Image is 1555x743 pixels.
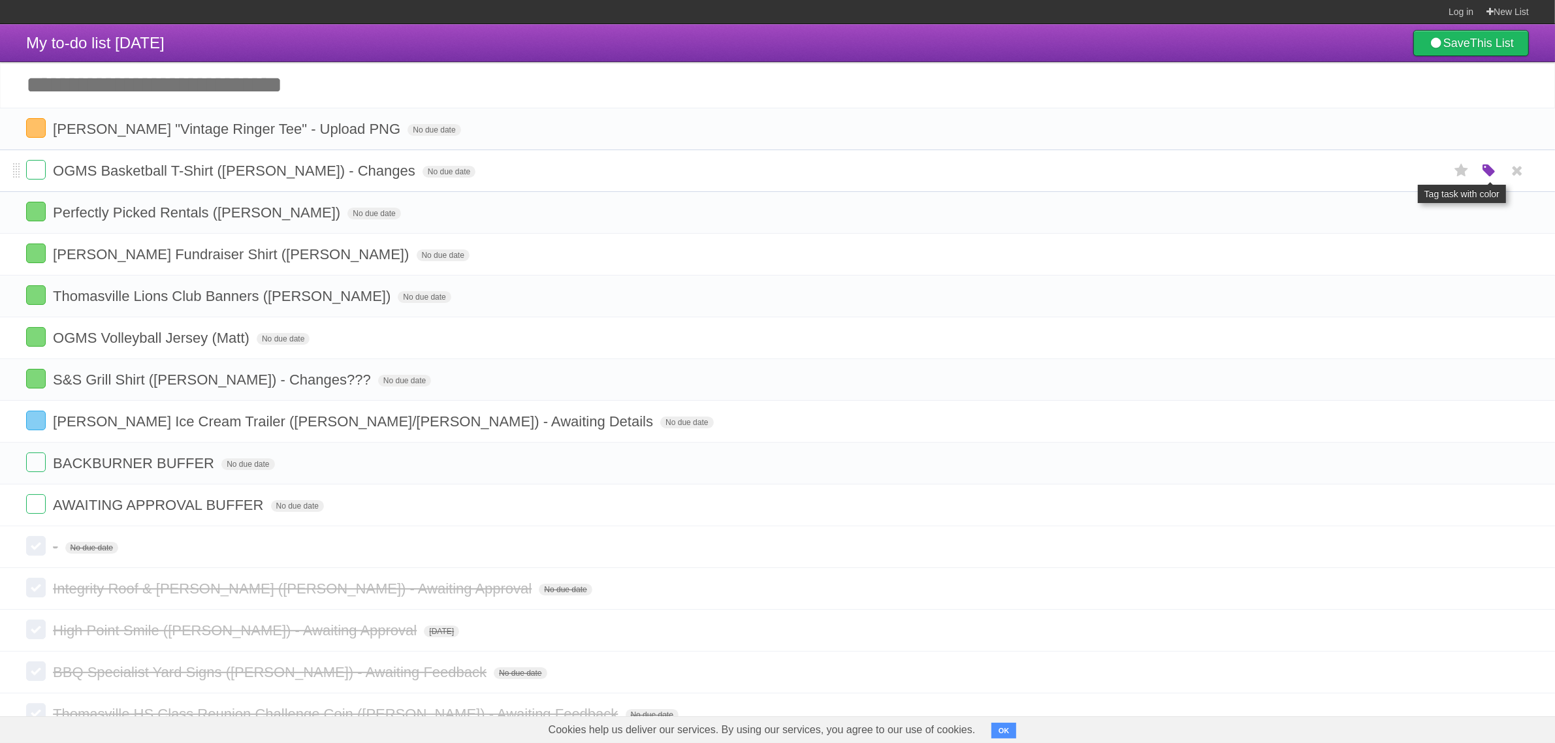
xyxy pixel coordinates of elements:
[539,584,592,595] span: No due date
[991,723,1017,738] button: OK
[221,458,274,470] span: No due date
[26,369,46,388] label: Done
[417,249,470,261] span: No due date
[26,661,46,681] label: Done
[398,291,451,303] span: No due date
[257,333,310,345] span: No due date
[53,455,217,471] span: BACKBURNER BUFFER
[53,706,621,722] span: Thomasville HS Class Reunion Challenge Coin ([PERSON_NAME]) - Awaiting Feedback
[26,34,165,52] span: My to-do list [DATE]
[378,375,431,387] span: No due date
[424,625,459,637] span: [DATE]
[494,667,547,679] span: No due date
[26,411,46,430] label: Done
[53,288,394,304] span: Thomasville Lions Club Banners ([PERSON_NAME])
[26,160,46,180] label: Done
[53,539,61,555] span: -
[26,202,46,221] label: Done
[53,204,344,221] span: Perfectly Picked Rentals ([PERSON_NAME])
[26,327,46,347] label: Done
[53,163,419,179] span: OGMS Basketball T-Shirt ([PERSON_NAME]) - Changes
[626,709,679,721] span: No due date
[53,580,535,597] span: Integrity Roof & [PERSON_NAME] ([PERSON_NAME]) - Awaiting Approval
[26,118,46,138] label: Done
[53,371,374,388] span: S&S Grill Shirt ([PERSON_NAME]) - Changes???
[660,417,713,428] span: No due date
[26,244,46,263] label: Done
[1449,160,1474,182] label: Star task
[65,542,118,554] span: No due date
[53,622,420,639] span: High Point Smile ([PERSON_NAME]) - Awaiting Approval
[26,452,46,472] label: Done
[347,208,400,219] span: No due date
[26,285,46,305] label: Done
[53,330,253,346] span: OGMS Volleyball Jersey (Matt)
[53,413,656,430] span: [PERSON_NAME] Ice Cream Trailer ([PERSON_NAME]/[PERSON_NAME]) - Awaiting Details
[26,703,46,723] label: Done
[423,166,475,178] span: No due date
[536,717,989,743] span: Cookies help us deliver our services. By using our services, you agree to our use of cookies.
[53,664,490,680] span: BBQ Specialist Yard Signs ([PERSON_NAME]) - Awaiting Feedback
[53,246,412,262] span: [PERSON_NAME] Fundraiser Shirt ([PERSON_NAME])
[26,578,46,597] label: Done
[53,121,404,137] span: [PERSON_NAME] "Vintage Ringer Tee" - Upload PNG
[26,494,46,514] label: Done
[53,497,266,513] span: AWAITING APPROVAL BUFFER
[26,536,46,556] label: Done
[408,124,460,136] span: No due date
[271,500,324,512] span: No due date
[26,620,46,639] label: Done
[1413,30,1529,56] a: SaveThis List
[1470,37,1514,50] b: This List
